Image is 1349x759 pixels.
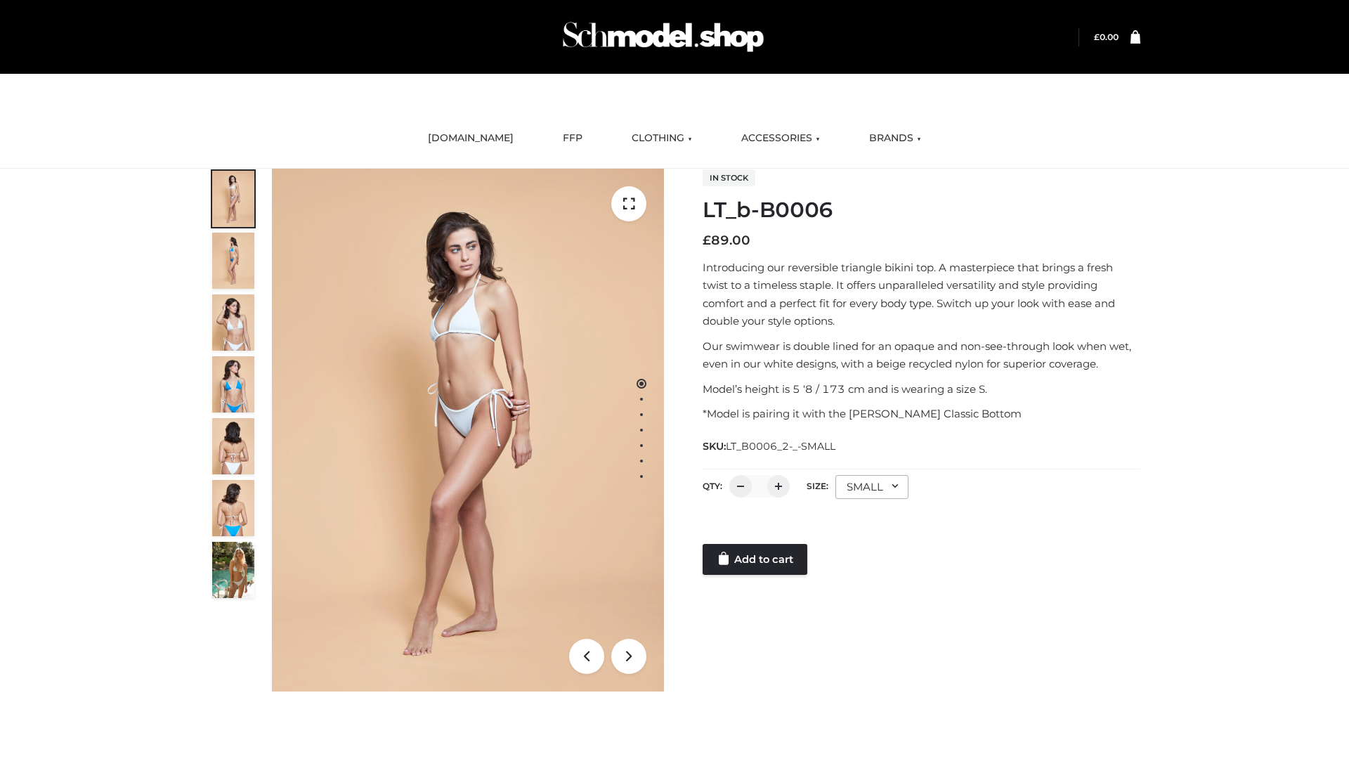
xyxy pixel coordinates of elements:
[212,171,254,227] img: ArielClassicBikiniTop_CloudNine_AzureSky_OW114ECO_1-scaled.jpg
[731,123,830,154] a: ACCESSORIES
[621,123,703,154] a: CLOTHING
[807,481,828,491] label: Size:
[552,123,593,154] a: FFP
[212,294,254,351] img: ArielClassicBikiniTop_CloudNine_AzureSky_OW114ECO_3-scaled.jpg
[703,233,750,248] bdi: 89.00
[703,259,1140,330] p: Introducing our reversible triangle bikini top. A masterpiece that brings a fresh twist to a time...
[703,405,1140,423] p: *Model is pairing it with the [PERSON_NAME] Classic Bottom
[417,123,524,154] a: [DOMAIN_NAME]
[703,380,1140,398] p: Model’s height is 5 ‘8 / 173 cm and is wearing a size S.
[703,438,837,455] span: SKU:
[1094,32,1119,42] bdi: 0.00
[212,356,254,413] img: ArielClassicBikiniTop_CloudNine_AzureSky_OW114ECO_4-scaled.jpg
[703,481,722,491] label: QTY:
[703,337,1140,373] p: Our swimwear is double lined for an opaque and non-see-through look when wet, even in our white d...
[272,169,664,692] img: ArielClassicBikiniTop_CloudNine_AzureSky_OW114ECO_1
[212,418,254,474] img: ArielClassicBikiniTop_CloudNine_AzureSky_OW114ECO_7-scaled.jpg
[212,542,254,598] img: Arieltop_CloudNine_AzureSky2.jpg
[726,440,835,453] span: LT_B0006_2-_-SMALL
[703,544,807,575] a: Add to cart
[558,9,769,65] img: Schmodel Admin 964
[835,475,908,499] div: SMALL
[1094,32,1119,42] a: £0.00
[212,233,254,289] img: ArielClassicBikiniTop_CloudNine_AzureSky_OW114ECO_2-scaled.jpg
[703,233,711,248] span: £
[1094,32,1100,42] span: £
[212,480,254,536] img: ArielClassicBikiniTop_CloudNine_AzureSky_OW114ECO_8-scaled.jpg
[703,197,1140,223] h1: LT_b-B0006
[703,169,755,186] span: In stock
[859,123,932,154] a: BRANDS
